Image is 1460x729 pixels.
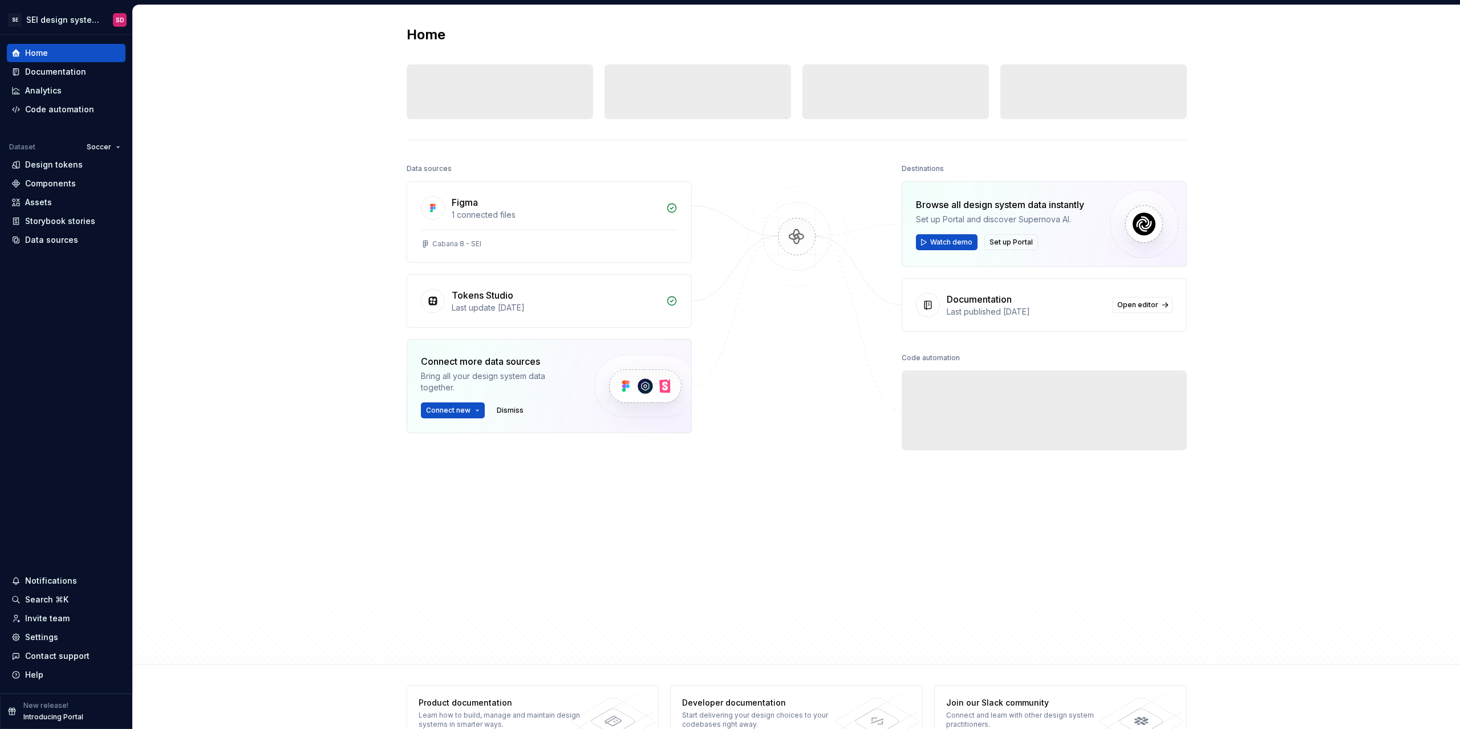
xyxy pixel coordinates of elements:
[426,406,471,415] span: Connect new
[916,214,1084,225] div: Set up Portal and discover Supernova AI.
[421,355,575,368] div: Connect more data sources
[25,178,76,189] div: Components
[7,572,125,590] button: Notifications
[7,174,125,193] a: Components
[946,711,1112,729] div: Connect and learn with other design system practitioners.
[9,142,35,152] div: Dataset
[947,292,1012,306] div: Documentation
[7,666,125,684] button: Help
[407,274,692,328] a: Tokens StudioLast update [DATE]
[7,628,125,646] a: Settings
[1117,300,1158,309] span: Open editor
[1112,297,1173,313] a: Open editor
[8,13,22,27] div: SE
[989,238,1033,247] span: Set up Portal
[25,594,68,605] div: Search ⌘K
[421,402,485,418] button: Connect new
[452,302,659,313] div: Last update [DATE]
[916,198,1084,211] div: Browse all design system data instantly
[25,197,52,208] div: Assets
[25,575,77,587] div: Notifications
[407,181,692,263] a: Figma1 connected filesCabana 8 - SEI
[930,238,972,247] span: Watch demo
[902,350,960,366] div: Code automation
[902,161,944,177] div: Destinations
[7,44,125,62] a: Home
[497,406,524,415] span: Dismiss
[7,63,125,81] a: Documentation
[25,85,62,96] div: Analytics
[23,712,83,722] p: Introducing Portal
[25,159,83,170] div: Design tokens
[25,632,58,643] div: Settings
[116,15,124,25] div: SD
[946,697,1112,708] div: Join our Slack community
[947,306,1105,317] div: Last published [DATE]
[492,402,529,418] button: Dismiss
[452,288,513,302] div: Tokens Studio
[26,14,99,26] div: SEI design system - backup
[25,104,94,115] div: Code automation
[7,231,125,249] a: Data sources
[7,212,125,230] a: Storybook stories
[916,234,978,250] button: Watch demo
[984,234,1038,250] button: Set up Portal
[432,239,481,249] div: Cabana 8 - SEI
[452,196,478,209] div: Figma
[2,7,130,32] button: SESEI design system - backupSD
[7,156,125,174] a: Design tokens
[421,370,575,393] div: Bring all your design system data together.
[682,697,848,708] div: Developer documentation
[7,100,125,119] a: Code automation
[7,590,125,609] button: Search ⌘K
[82,139,125,155] button: Soccer
[25,650,90,662] div: Contact support
[25,669,43,681] div: Help
[25,215,95,227] div: Storybook stories
[25,613,70,624] div: Invite team
[407,26,445,44] h2: Home
[7,609,125,628] a: Invite team
[419,697,585,708] div: Product documentation
[23,701,68,710] p: New release!
[25,66,86,78] div: Documentation
[407,161,452,177] div: Data sources
[7,647,125,665] button: Contact support
[7,82,125,100] a: Analytics
[25,47,48,59] div: Home
[25,234,78,246] div: Data sources
[419,711,585,729] div: Learn how to build, manage and maintain design systems in smarter ways.
[7,193,125,211] a: Assets
[87,142,111,152] span: Soccer
[682,711,848,729] div: Start delivering your design choices to your codebases right away.
[452,209,659,221] div: 1 connected files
